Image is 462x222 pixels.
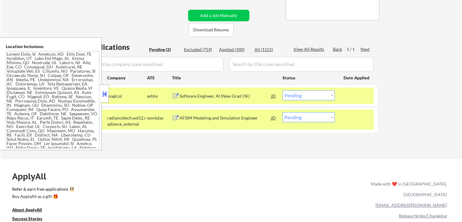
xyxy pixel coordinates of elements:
[12,207,42,212] u: About ApplyAll
[189,23,234,37] button: Download Resume
[282,72,335,83] div: Status
[375,203,447,208] a: [EMAIL_ADDRESS][DOMAIN_NAME]
[255,47,285,53] div: All (1151)
[399,213,447,218] a: Release Notes/Changelog
[12,187,244,193] a: Refer & earn free applications 👯‍♀️
[229,57,374,71] input: Search by title (case sensitive)
[219,47,249,53] div: Applied (390)
[107,93,147,99] div: magical
[368,179,447,200] div: Made with ❤️ in [GEOGRAPHIC_DATA], [GEOGRAPHIC_DATA]
[12,171,53,182] div: ApplyAll
[12,216,42,221] u: Success Stories
[147,115,172,121] div: workday
[149,47,180,53] div: Pending (2)
[147,93,172,99] div: ashby
[107,75,147,81] div: Company
[293,46,326,52] div: View All Results
[333,46,343,52] div: Back
[147,75,172,81] div: ATS
[361,46,370,52] div: Next
[188,10,249,21] button: Add a Job Manually
[12,207,50,214] a: About ApplyAll
[87,57,224,71] input: Search by company (case sensitive)
[87,43,147,51] div: Applications
[180,93,271,99] div: Software Engineer, AI (New Grad OK)
[12,194,73,199] div: Buy ApplyAll as a gift 🎁
[6,43,99,50] div: Location Inclusions:
[184,47,214,53] div: Excluded (759)
[172,75,277,81] div: Title
[107,115,147,127] div: radiancetech.wd12.radiance_external
[271,112,277,123] div: JD
[180,115,271,121] div: AFSIM Modeling and Simulation Engineer
[12,193,73,201] a: Buy ApplyAll as a gift 🎁
[344,75,370,81] div: Date Applied
[271,90,277,101] div: JD
[347,46,361,52] div: 1 / 1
